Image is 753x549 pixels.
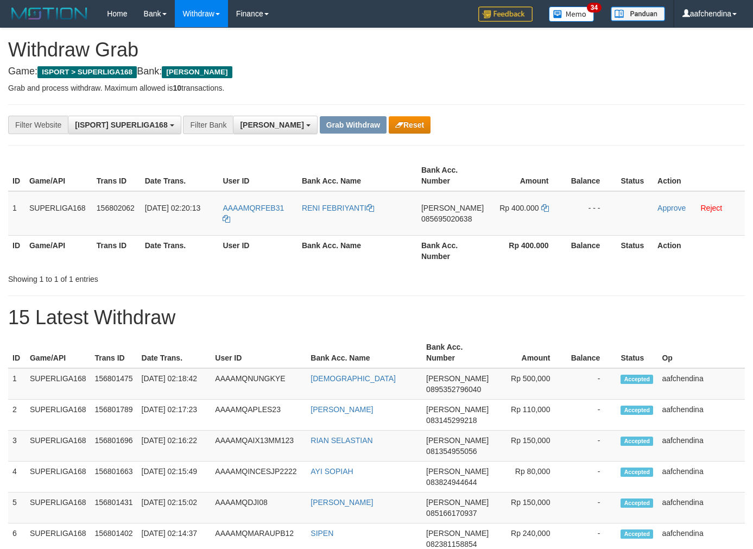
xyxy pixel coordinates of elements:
td: [DATE] 02:18:42 [137,368,211,400]
span: Accepted [621,406,653,415]
th: Game/API [25,235,92,266]
th: Date Trans. [141,160,219,191]
td: - - - [565,191,617,236]
td: AAAAMQAIX13MM123 [211,431,306,462]
h4: Game: Bank: [8,66,745,77]
td: 1 [8,191,25,236]
td: aafchendina [657,368,745,400]
span: Copy 081354955056 to clipboard [426,447,477,456]
td: 156801431 [90,493,137,523]
span: [PERSON_NAME] [426,498,489,507]
a: [DEMOGRAPHIC_DATA] [311,374,396,383]
span: [PERSON_NAME] [426,436,489,445]
th: Status [616,235,653,266]
span: [PERSON_NAME] [426,374,489,383]
th: Action [653,160,745,191]
span: Copy 083145299218 to clipboard [426,416,477,425]
p: Grab and process withdraw. Maximum allowed is transactions. [8,83,745,93]
span: Accepted [621,437,653,446]
td: - [566,368,616,400]
span: Rp 400.000 [499,204,539,212]
td: AAAAMQNUNGKYE [211,368,306,400]
td: 156801696 [90,431,137,462]
button: [PERSON_NAME] [233,116,317,134]
span: ISPORT > SUPERLIGA168 [37,66,137,78]
span: Accepted [621,529,653,539]
th: Action [653,235,745,266]
td: AAAAMQINCESJP2222 [211,462,306,493]
td: aafchendina [657,431,745,462]
th: Bank Acc. Name [306,337,422,368]
span: [DATE] 02:20:13 [145,204,200,212]
th: Rp 400.000 [488,235,565,266]
td: 156801663 [90,462,137,493]
th: Trans ID [92,235,141,266]
span: Accepted [621,498,653,508]
th: Amount [493,337,566,368]
span: [PERSON_NAME] [426,405,489,414]
td: - [566,431,616,462]
th: Bank Acc. Number [417,235,488,266]
span: Copy 082381158854 to clipboard [426,540,477,548]
div: Filter Website [8,116,68,134]
th: Game/API [25,160,92,191]
span: [ISPORT] SUPERLIGA168 [75,121,167,129]
td: 3 [8,431,26,462]
td: [DATE] 02:15:49 [137,462,211,493]
th: Trans ID [92,160,141,191]
a: [PERSON_NAME] [311,498,373,507]
td: AAAAMQAPLES23 [211,400,306,431]
td: 5 [8,493,26,523]
th: Status [616,160,653,191]
th: Op [657,337,745,368]
td: Rp 150,000 [493,431,566,462]
div: Showing 1 to 1 of 1 entries [8,269,306,285]
a: AYI SOPIAH [311,467,353,476]
td: aafchendina [657,400,745,431]
td: AAAAMQDJI08 [211,493,306,523]
td: SUPERLIGA168 [26,493,91,523]
div: Filter Bank [183,116,233,134]
h1: 15 Latest Withdraw [8,307,745,329]
span: Copy 083824944644 to clipboard [426,478,477,487]
th: Bank Acc. Name [298,160,417,191]
td: - [566,462,616,493]
td: Rp 110,000 [493,400,566,431]
span: Copy 085166170937 to clipboard [426,509,477,518]
td: SUPERLIGA168 [26,462,91,493]
img: Button%20Memo.svg [549,7,594,22]
span: Accepted [621,375,653,384]
td: aafchendina [657,462,745,493]
img: MOTION_logo.png [8,5,91,22]
th: Date Trans. [137,337,211,368]
td: SUPERLIGA168 [26,368,91,400]
th: Status [616,337,657,368]
td: [DATE] 02:16:22 [137,431,211,462]
th: Date Trans. [141,235,219,266]
th: Amount [488,160,565,191]
a: Approve [657,204,686,212]
span: [PERSON_NAME] [426,529,489,538]
th: ID [8,160,25,191]
td: aafchendina [657,493,745,523]
td: - [566,493,616,523]
th: User ID [211,337,306,368]
img: Feedback.jpg [478,7,533,22]
td: 2 [8,400,26,431]
th: ID [8,235,25,266]
th: User ID [218,160,297,191]
span: Accepted [621,468,653,477]
a: RIAN SELASTIAN [311,436,372,445]
a: SIPEN [311,529,333,538]
td: Rp 80,000 [493,462,566,493]
th: Bank Acc. Number [422,337,493,368]
span: [PERSON_NAME] [421,204,484,212]
a: Copy 400000 to clipboard [541,204,549,212]
td: Rp 500,000 [493,368,566,400]
td: SUPERLIGA168 [26,431,91,462]
td: [DATE] 02:15:02 [137,493,211,523]
td: - [566,400,616,431]
th: ID [8,337,26,368]
a: Reject [701,204,723,212]
th: Balance [565,235,617,266]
